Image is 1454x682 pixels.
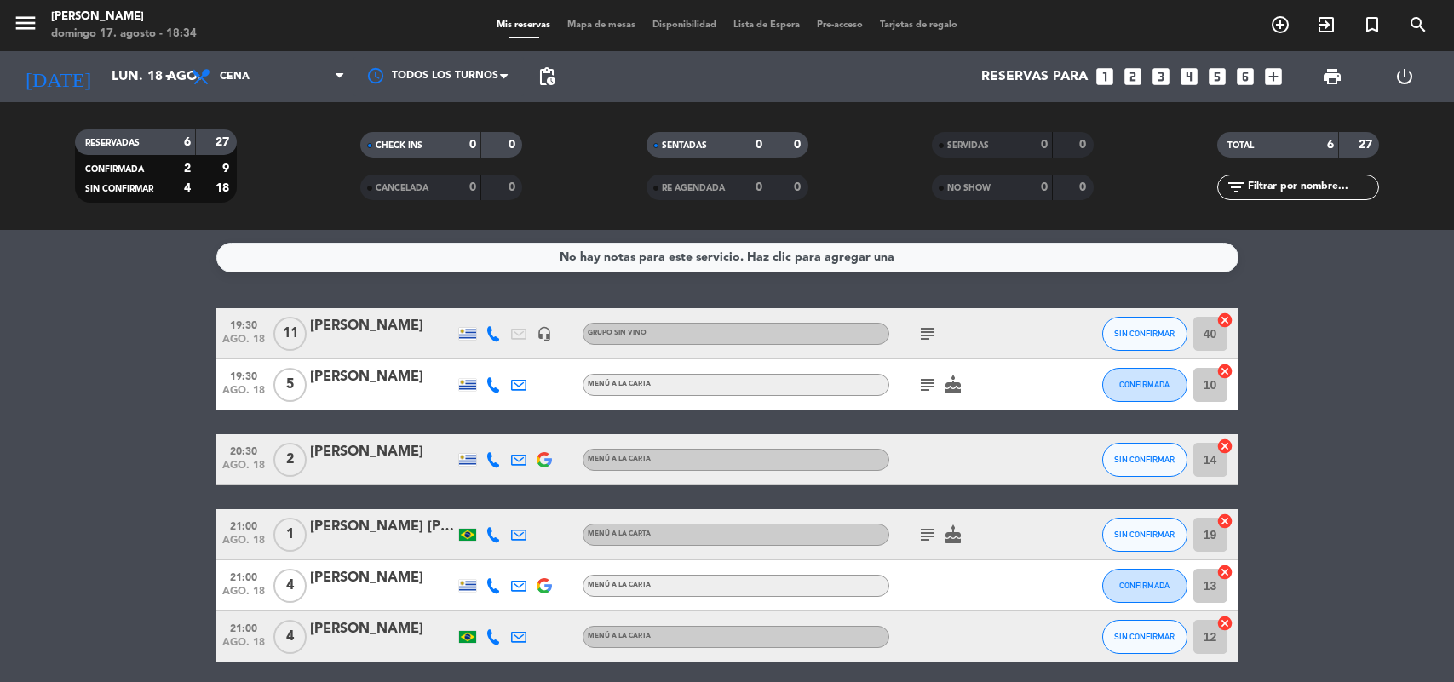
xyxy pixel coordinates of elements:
[13,10,38,36] i: menu
[794,181,804,193] strong: 0
[310,567,455,589] div: [PERSON_NAME]
[943,524,963,545] i: cake
[85,185,153,193] span: SIN CONFIRMAR
[222,163,233,175] strong: 9
[222,566,265,586] span: 21:00
[537,326,552,341] i: headset_mic
[1122,66,1144,88] i: looks_two
[222,385,265,404] span: ago. 18
[588,582,651,588] span: MENÚ A LA CARTA
[1102,368,1187,402] button: CONFIRMADA
[216,182,233,194] strong: 18
[588,633,651,639] span: MENÚ A LA CARTA
[560,248,894,267] div: No hay notas para este servicio. Haz clic para agregar una
[1178,66,1200,88] i: looks_4
[310,516,455,538] div: [PERSON_NAME] [PERSON_NAME]
[273,620,307,654] span: 4
[1270,14,1290,35] i: add_circle_outline
[85,139,140,147] span: RESERVADAS
[808,20,871,30] span: Pre-acceso
[794,139,804,151] strong: 0
[469,139,476,151] strong: 0
[1079,139,1089,151] strong: 0
[273,569,307,603] span: 4
[222,535,265,554] span: ago. 18
[917,375,938,395] i: subject
[1114,455,1175,464] span: SIN CONFIRMAR
[310,366,455,388] div: [PERSON_NAME]
[537,452,552,467] img: google-logo.png
[1226,177,1246,198] i: filter_list
[756,181,762,193] strong: 0
[1119,380,1170,389] span: CONFIRMADA
[588,330,647,336] span: GRUPO SIN VINO
[1369,51,1441,102] div: LOG OUT
[310,618,455,640] div: [PERSON_NAME]
[1234,66,1256,88] i: looks_6
[1216,513,1233,530] i: cancel
[51,26,197,43] div: domingo 17. agosto - 18:34
[222,460,265,479] span: ago. 18
[1216,363,1233,380] i: cancel
[1102,317,1187,351] button: SIN CONFIRMAR
[662,184,725,192] span: RE AGENDADA
[222,440,265,460] span: 20:30
[1216,438,1233,455] i: cancel
[310,441,455,463] div: [PERSON_NAME]
[273,317,307,351] span: 11
[222,637,265,656] span: ago. 18
[1327,139,1334,151] strong: 6
[220,71,250,83] span: Cena
[1408,14,1428,35] i: search
[588,530,651,537] span: MENÚ A LA CARTA
[184,182,191,194] strong: 4
[1079,181,1089,193] strong: 0
[588,456,651,462] span: MENÚ A LA CARTA
[1114,530,1175,539] span: SIN CONFIRMAR
[756,139,762,151] strong: 0
[273,443,307,477] span: 2
[1216,564,1233,581] i: cancel
[222,314,265,334] span: 19:30
[1094,66,1116,88] i: looks_one
[559,20,644,30] span: Mapa de mesas
[222,617,265,637] span: 21:00
[588,381,651,387] span: MENÚ A LA CARTA
[184,136,191,148] strong: 6
[488,20,559,30] span: Mis reservas
[273,368,307,402] span: 5
[1394,66,1415,87] i: power_settings_new
[947,184,991,192] span: NO SHOW
[1150,66,1172,88] i: looks_3
[725,20,808,30] span: Lista de Espera
[376,184,428,192] span: CANCELADA
[1102,569,1187,603] button: CONFIRMADA
[509,139,519,151] strong: 0
[509,181,519,193] strong: 0
[1359,139,1376,151] strong: 27
[917,324,938,344] i: subject
[1041,139,1048,151] strong: 0
[222,334,265,353] span: ago. 18
[1114,632,1175,641] span: SIN CONFIRMAR
[1362,14,1382,35] i: turned_in_not
[981,69,1088,85] span: Reservas para
[158,66,179,87] i: arrow_drop_down
[537,66,557,87] span: pending_actions
[1102,620,1187,654] button: SIN CONFIRMAR
[13,58,103,95] i: [DATE]
[85,165,144,174] span: CONFIRMADA
[1102,518,1187,552] button: SIN CONFIRMAR
[1102,443,1187,477] button: SIN CONFIRMAR
[1322,66,1342,87] span: print
[662,141,707,150] span: SENTADAS
[222,365,265,385] span: 19:30
[1216,312,1233,329] i: cancel
[1119,581,1170,590] span: CONFIRMADA
[1114,329,1175,338] span: SIN CONFIRMAR
[1041,181,1048,193] strong: 0
[1316,14,1336,35] i: exit_to_app
[1227,141,1254,150] span: TOTAL
[216,136,233,148] strong: 27
[376,141,422,150] span: CHECK INS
